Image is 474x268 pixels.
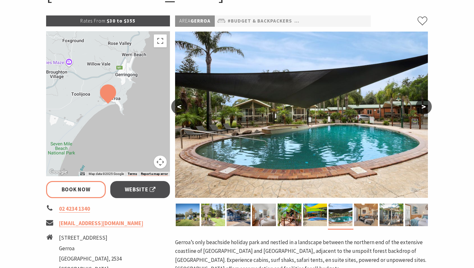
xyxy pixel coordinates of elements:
a: #Cottages [367,17,397,25]
a: [EMAIL_ADDRESS][DOMAIN_NAME] [59,220,143,227]
span: Area [179,18,191,24]
button: Map camera controls [154,156,167,168]
li: [STREET_ADDRESS] [59,234,122,242]
img: Surf shak [227,204,251,226]
img: Beachside Pool [175,32,428,198]
a: Website [110,181,170,198]
a: #Budget & backpackers [228,17,292,25]
a: Book Now [46,181,106,198]
img: Combi Van, Camping, Caravanning, Sites along Crooked River at Seven Mile Beach Holiday Park [176,204,200,226]
p: $30 to $355 [46,15,170,26]
button: Keyboard shortcuts [80,172,85,176]
button: < [171,99,187,114]
a: Report a map error [141,172,168,176]
img: cabin bedroom [405,204,429,226]
a: #Camping & Holiday Parks [294,17,365,25]
li: Gerroa [59,244,122,253]
p: Gerroa [175,15,215,27]
img: Google [48,168,69,176]
img: shack 2 [252,204,276,226]
li: [GEOGRAPHIC_DATA], 2534 [59,254,122,263]
button: > [416,99,432,114]
span: Rates From: [80,18,107,24]
img: jumping pillow [303,204,327,226]
span: Map data ©2025 Google [89,172,124,176]
span: Website [125,185,156,194]
button: Toggle fullscreen view [154,34,167,47]
img: Beachside Pool [329,204,352,226]
img: Couple on cabin deck at Seven Mile Beach Holiday Park [380,204,403,226]
a: Open this area in Google Maps (opens a new window) [48,168,69,176]
a: Terms (opens in new tab) [128,172,137,176]
img: fireplace [354,204,378,226]
img: Welcome to Seven Mile Beach Holiday Park [201,204,225,226]
img: Safari Tents at Seven Mile Beach Holiday Park [278,204,301,226]
a: 02 4234 1340 [59,205,90,213]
